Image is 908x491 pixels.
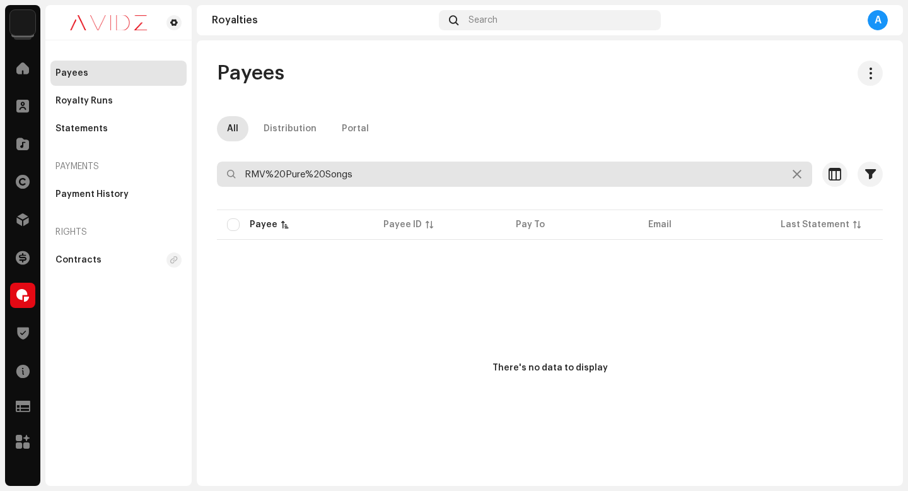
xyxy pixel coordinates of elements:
[212,15,434,25] div: Royalties
[50,182,187,207] re-m-nav-item: Payment History
[55,96,113,106] div: Royalty Runs
[10,10,35,35] img: 10d72f0b-d06a-424f-aeaa-9c9f537e57b6
[50,151,187,182] re-a-nav-header: Payments
[217,162,812,187] input: Search
[50,217,187,247] re-a-nav-header: Rights
[264,116,317,141] div: Distribution
[342,116,369,141] div: Portal
[55,15,161,30] img: 0c631eef-60b6-411a-a233-6856366a70de
[50,88,187,114] re-m-nav-item: Royalty Runs
[227,116,238,141] div: All
[50,116,187,141] re-m-nav-item: Statements
[55,68,88,78] div: Payees
[55,189,129,199] div: Payment History
[55,255,102,265] div: Contracts
[217,61,284,86] span: Payees
[50,247,187,273] re-m-nav-item: Contracts
[469,15,498,25] span: Search
[868,10,888,30] div: A
[55,124,108,134] div: Statements
[492,362,608,375] div: There's no data to display
[50,61,187,86] re-m-nav-item: Payees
